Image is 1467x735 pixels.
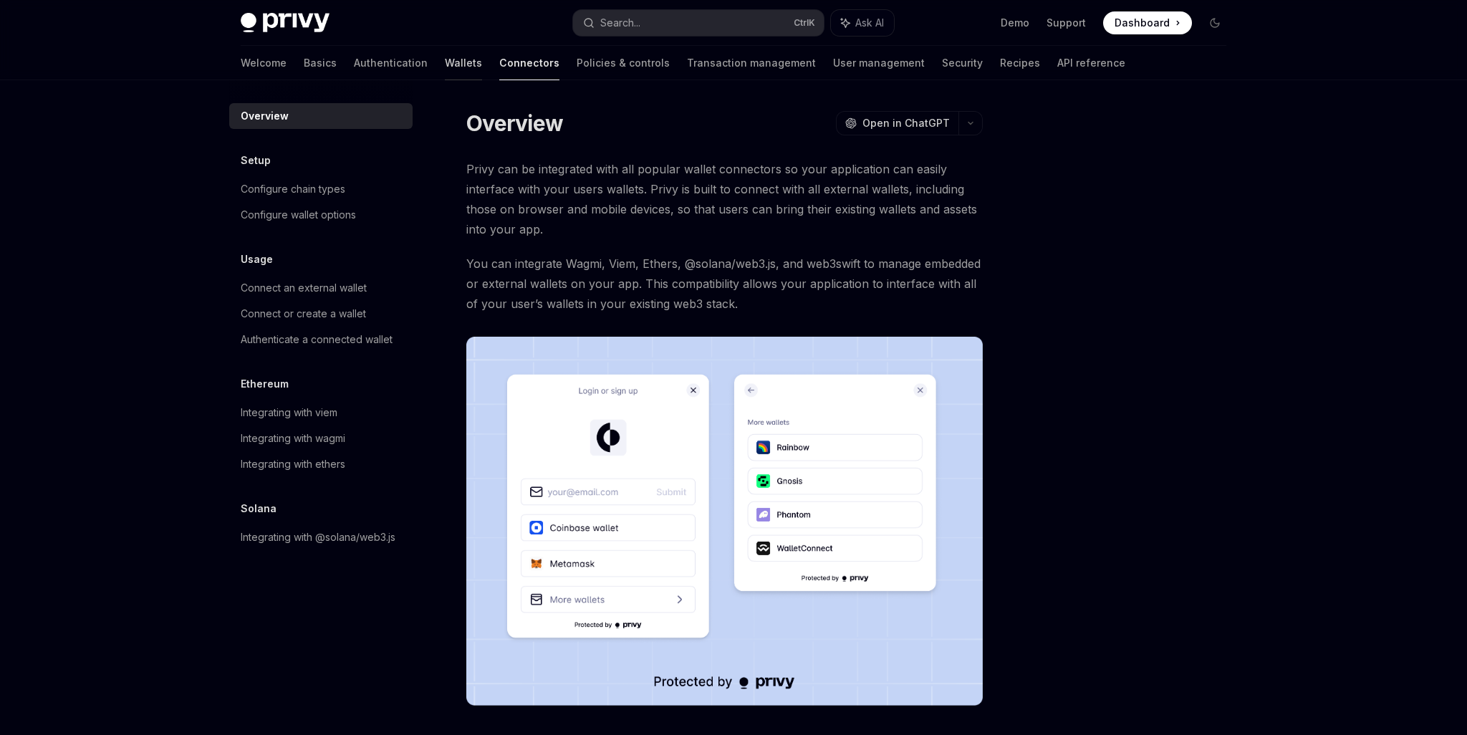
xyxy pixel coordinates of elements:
h5: Setup [241,152,271,169]
a: Integrating with wagmi [229,426,413,451]
div: Authenticate a connected wallet [241,331,393,348]
a: Configure wallet options [229,202,413,228]
a: Authenticate a connected wallet [229,327,413,352]
div: Overview [241,107,289,125]
a: Overview [229,103,413,129]
a: Demo [1001,16,1029,30]
h5: Ethereum [241,375,289,393]
span: Privy can be integrated with all popular wallet connectors so your application can easily interfa... [466,159,983,239]
span: Ask AI [855,16,884,30]
a: Basics [304,46,337,80]
a: Connect an external wallet [229,275,413,301]
div: Search... [600,14,640,32]
span: Ctrl K [794,17,815,29]
div: Configure wallet options [241,206,356,224]
h5: Usage [241,251,273,268]
div: Integrating with @solana/web3.js [241,529,395,546]
div: Connect or create a wallet [241,305,366,322]
img: dark logo [241,13,330,33]
a: Authentication [354,46,428,80]
a: User management [833,46,925,80]
span: Open in ChatGPT [862,116,950,130]
button: Open in ChatGPT [836,111,958,135]
a: Integrating with ethers [229,451,413,477]
h5: Solana [241,500,276,517]
div: Integrating with wagmi [241,430,345,447]
a: Connect or create a wallet [229,301,413,327]
a: Security [942,46,983,80]
a: Support [1047,16,1086,30]
a: Connectors [499,46,559,80]
a: Configure chain types [229,176,413,202]
a: API reference [1057,46,1125,80]
a: Welcome [241,46,287,80]
div: Integrating with viem [241,404,337,421]
div: Configure chain types [241,181,345,198]
span: You can integrate Wagmi, Viem, Ethers, @solana/web3.js, and web3swift to manage embedded or exter... [466,254,983,314]
a: Integrating with viem [229,400,413,426]
h1: Overview [466,110,563,136]
a: Recipes [1000,46,1040,80]
button: Ask AI [831,10,894,36]
a: Wallets [445,46,482,80]
a: Policies & controls [577,46,670,80]
div: Integrating with ethers [241,456,345,473]
div: Connect an external wallet [241,279,367,297]
img: Connectors3 [466,337,983,706]
button: Toggle dark mode [1203,11,1226,34]
span: Dashboard [1115,16,1170,30]
a: Integrating with @solana/web3.js [229,524,413,550]
a: Dashboard [1103,11,1192,34]
button: Search...CtrlK [573,10,824,36]
a: Transaction management [687,46,816,80]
